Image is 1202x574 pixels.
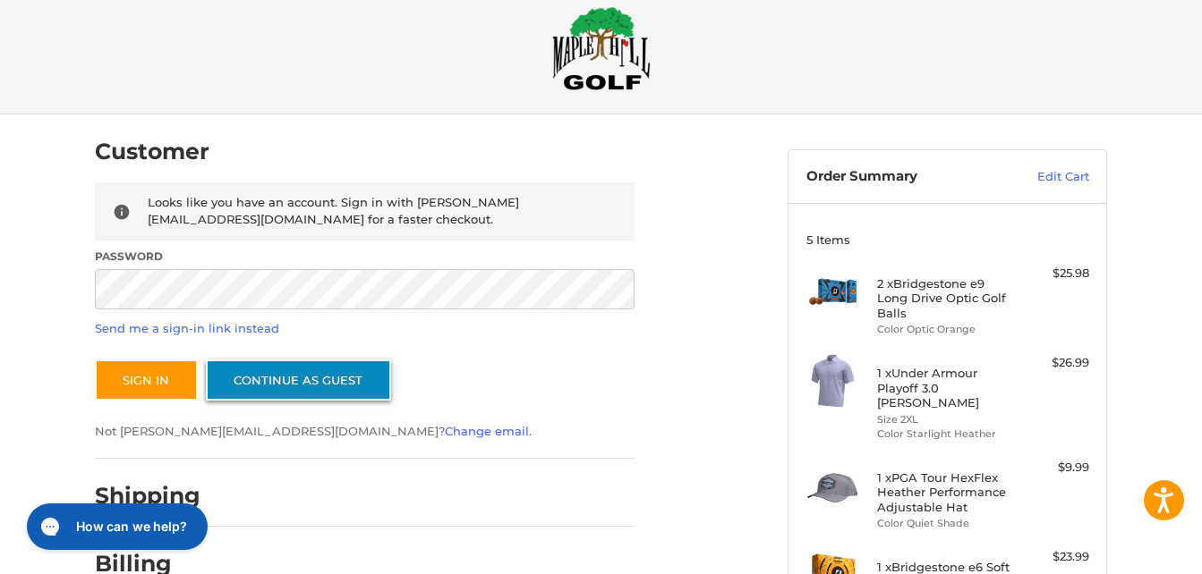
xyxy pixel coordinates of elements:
li: Color Starlight Heather [877,426,1014,442]
label: Password [95,249,635,265]
a: Edit Cart [999,168,1089,186]
li: Color Quiet Shade [877,516,1014,531]
div: $25.98 [1019,265,1089,283]
a: Send me a sign-in link instead [95,321,279,335]
iframe: Google Customer Reviews [1054,526,1202,574]
h3: 5 Items [806,232,1089,247]
h4: 1 x PGA Tour HexFlex Heather Performance Adjustable Hat [877,470,1014,514]
p: Not [PERSON_NAME][EMAIL_ADDRESS][DOMAIN_NAME]? . [95,423,635,441]
div: $23.99 [1019,548,1089,566]
h2: Customer [95,138,209,165]
li: Size 2XL [877,412,1014,427]
a: Change email [445,424,529,438]
h4: 1 x Under Armour Playoff 3.0 [PERSON_NAME] [877,366,1014,409]
iframe: Gorgias live chat messenger [18,497,213,556]
li: Color Optic Orange [877,322,1014,337]
img: Maple Hill Golf [552,6,651,90]
span: Looks like you have an account. Sign in with [PERSON_NAME][EMAIL_ADDRESS][DOMAIN_NAME] for a fast... [148,195,519,227]
div: $26.99 [1019,354,1089,372]
h2: Shipping [95,482,200,510]
a: Continue as guest [206,359,391,401]
div: $9.99 [1019,459,1089,477]
h3: Order Summary [806,168,999,186]
h4: 2 x Bridgestone e9 Long Drive Optic Golf Balls [877,276,1014,320]
button: Sign In [95,359,198,401]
